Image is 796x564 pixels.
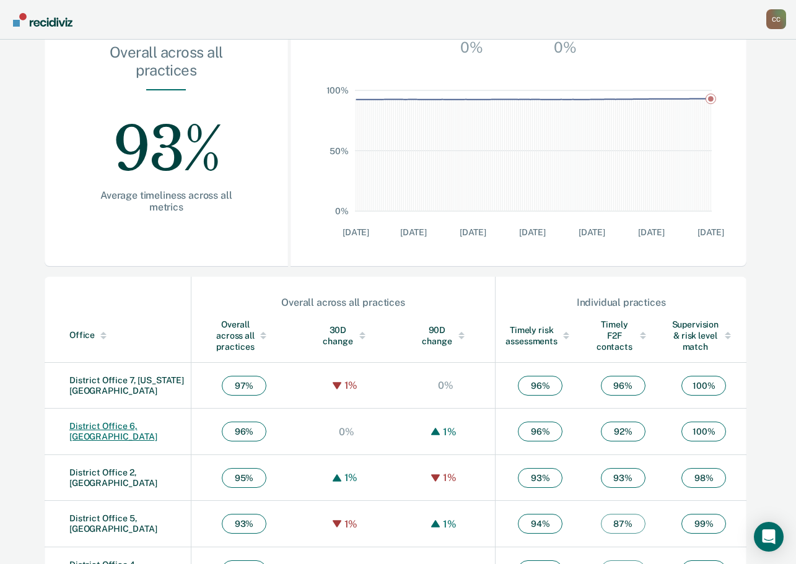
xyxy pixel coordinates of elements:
span: 95 % [222,468,266,488]
text: [DATE] [400,227,426,237]
img: Recidiviz [13,13,72,27]
th: Toggle SortBy [396,309,495,363]
a: District Office 2, [GEOGRAPHIC_DATA] [69,467,157,488]
div: 93% [84,90,248,189]
div: 0% [457,35,486,59]
span: 98 % [681,468,726,488]
span: 87 % [601,514,645,534]
span: 93 % [601,468,645,488]
text: [DATE] [697,227,724,237]
div: 30D change [321,324,371,347]
a: District Office 7, [US_STATE][GEOGRAPHIC_DATA] [69,375,184,396]
a: District Office 6, [GEOGRAPHIC_DATA] [69,421,157,441]
span: 100 % [681,422,726,441]
div: 1% [341,380,361,391]
div: Open Intercom Messenger [754,522,784,552]
th: Toggle SortBy [496,309,585,363]
span: 96 % [222,422,266,441]
text: [DATE] [637,227,664,237]
div: 90D change [421,324,470,347]
span: 94 % [518,514,562,534]
div: Average timeliness across all metrics [84,189,248,213]
span: 97 % [222,376,266,396]
text: [DATE] [578,227,605,237]
span: 100 % [681,376,726,396]
div: Individual practices [496,297,746,308]
div: 0% [336,426,357,438]
span: 92 % [601,422,645,441]
div: Overall across all practices [216,319,273,352]
span: 96 % [518,422,562,441]
div: 0% [551,35,579,59]
th: Toggle SortBy [662,309,746,363]
span: 99 % [681,514,726,534]
span: 93 % [222,514,266,534]
span: 93 % [518,468,562,488]
div: Overall across all practices [84,43,248,89]
text: [DATE] [518,227,545,237]
text: [DATE] [343,227,369,237]
div: Timely risk assessments [505,324,575,347]
button: Profile dropdown button [766,9,786,29]
div: Overall across all practices [192,297,495,308]
th: Toggle SortBy [45,309,191,363]
a: District Office 5, [GEOGRAPHIC_DATA] [69,513,157,534]
div: 1% [440,426,460,438]
text: [DATE] [459,227,486,237]
div: Timely F2F contacts [595,319,651,352]
div: 1% [440,472,460,484]
div: 1% [341,518,361,530]
div: Office [69,330,186,341]
th: Toggle SortBy [191,309,297,363]
div: 1% [440,518,460,530]
div: 0% [435,380,457,391]
th: Toggle SortBy [585,309,661,363]
div: 1% [341,472,361,484]
span: 96 % [518,376,562,396]
th: Toggle SortBy [297,309,396,363]
span: 96 % [601,376,645,396]
div: C C [766,9,786,29]
div: Supervision & risk level match [671,319,737,352]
